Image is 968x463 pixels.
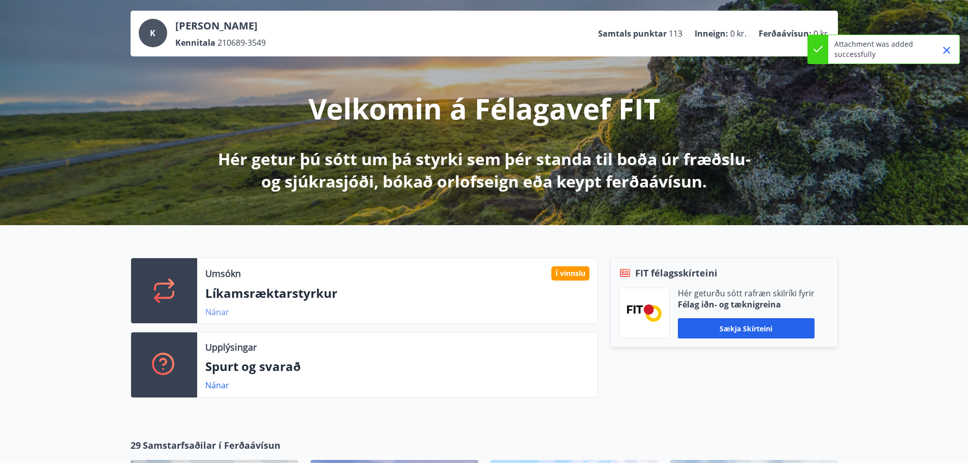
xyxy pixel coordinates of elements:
button: Close [938,42,955,59]
p: Inneign : [695,28,728,39]
span: 0 kr. [814,28,830,39]
a: Nánar [205,380,229,391]
span: 210689-3549 [217,37,266,48]
p: Hér geturðu sótt rafræn skilríki fyrir [678,288,815,299]
p: Kennitala [175,37,215,48]
span: Samstarfsaðilar í Ferðaávísun [143,439,280,452]
div: Í vinnslu [551,266,589,281]
p: Spurt og svarað [205,358,589,375]
span: 29 [131,439,141,452]
p: Hér getur þú sótt um þá styrki sem þér standa til boða úr fræðslu- og sjúkrasjóði, bókað orlofsei... [216,148,753,193]
p: Attachment was added successfully [834,39,924,59]
img: FPQVkF9lTnNbbaRSFyT17YYeljoOGk5m51IhT0bO.png [627,304,662,321]
p: Samtals punktar [598,28,667,39]
p: Félag iðn- og tæknigreina [678,299,815,310]
p: Velkomin á Félagavef FIT [308,89,660,128]
span: FIT félagsskírteini [635,266,717,280]
p: Líkamsræktarstyrkur [205,285,589,302]
button: Sækja skírteini [678,318,815,338]
p: Upplýsingar [205,341,257,354]
span: 0 kr. [730,28,746,39]
a: Nánar [205,306,229,318]
p: Ferðaávísun : [759,28,811,39]
span: K [150,27,155,39]
span: 113 [669,28,682,39]
p: [PERSON_NAME] [175,19,266,33]
p: Umsókn [205,267,241,280]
